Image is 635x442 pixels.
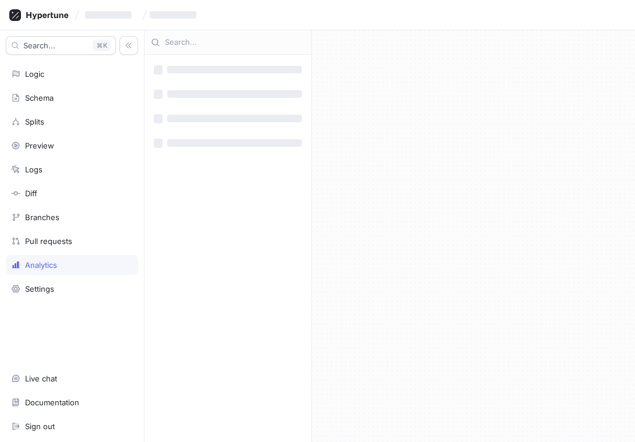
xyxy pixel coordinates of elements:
span: ‌ [167,90,302,98]
span: ‌ [150,11,196,19]
div: Analytics [25,260,57,270]
span: ‌ [167,66,302,73]
span: ‌ [167,115,302,122]
span: ‌ [167,139,302,147]
div: Logs [25,165,43,174]
div: Preview [25,141,54,150]
span: Search... [23,42,55,49]
button: Search...K [6,36,116,55]
div: Splits [25,117,44,126]
div: Settings [25,284,54,294]
div: Pull requests [25,236,72,246]
span: ‌ [154,139,163,148]
div: Sign out [25,422,55,431]
div: Logic [25,69,44,79]
div: Documentation [25,398,79,407]
span: ‌ [154,65,163,75]
span: ‌ [154,90,163,99]
div: Live chat [25,374,57,383]
div: K [93,40,111,51]
div: Branches [25,213,59,222]
div: Schema [25,93,54,102]
span: ‌ [154,114,163,123]
a: Documentation [6,393,138,412]
span: ‌ [85,11,132,19]
div: Diff [25,189,37,198]
input: Search... [165,37,305,48]
button: ‌ [80,5,141,24]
